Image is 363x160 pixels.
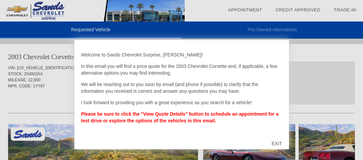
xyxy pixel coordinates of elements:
p: I look forward to providing you with a great experience as you search for a vehicle! [81,99,282,106]
strong: Please be sure to click the "View Quote Details" button to schedule an appointment for a test dri... [81,111,279,123]
a: Credit Approved [276,7,320,12]
p: Welcome to Sands Chevrolet Surprise, [PERSON_NAME]! [81,51,282,58]
p: In this email you will find a price quote for the 2003 Chevrolet Corvette and, if applicable, a f... [81,63,282,76]
p: We will be reaching out to you soon by email (and phone if possible) to clarify that the informat... [81,81,282,94]
a: Trade-In [334,7,356,12]
div: EXIT [265,133,289,154]
a: Appointment [228,7,262,12]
